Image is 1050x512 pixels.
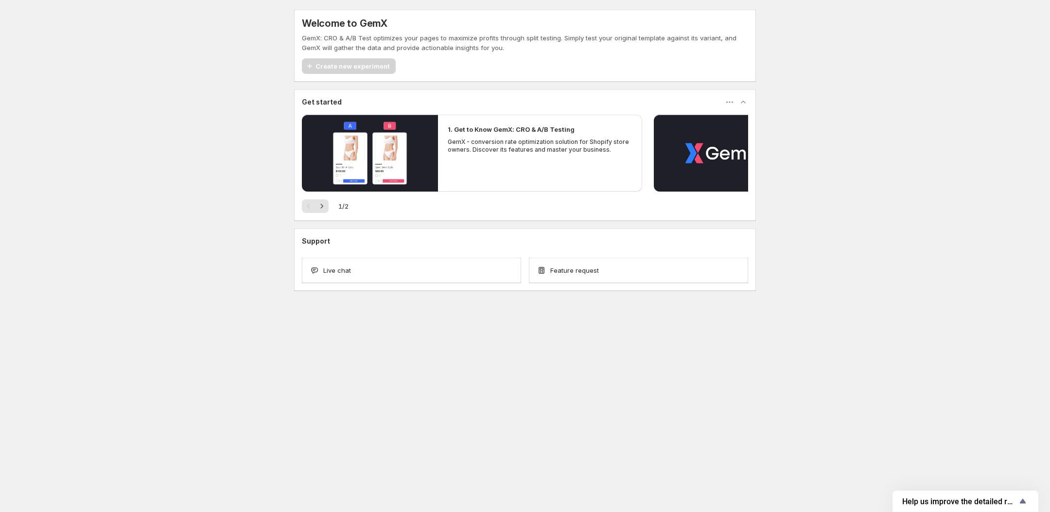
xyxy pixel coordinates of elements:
[550,265,599,275] span: Feature request
[448,138,632,154] p: GemX - conversion rate optimization solution for Shopify store owners. Discover its features and ...
[302,33,748,53] p: GemX: CRO & A/B Test optimizes your pages to maximize profits through split testing. Simply test ...
[302,18,387,29] h5: Welcome to GemX
[302,236,330,246] h3: Support
[902,497,1017,506] span: Help us improve the detailed report for A/B campaigns
[323,265,351,275] span: Live chat
[902,495,1029,507] button: Show survey - Help us improve the detailed report for A/B campaigns
[302,97,342,107] h3: Get started
[338,201,349,211] span: 1 / 2
[448,124,575,134] h2: 1. Get to Know GemX: CRO & A/B Testing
